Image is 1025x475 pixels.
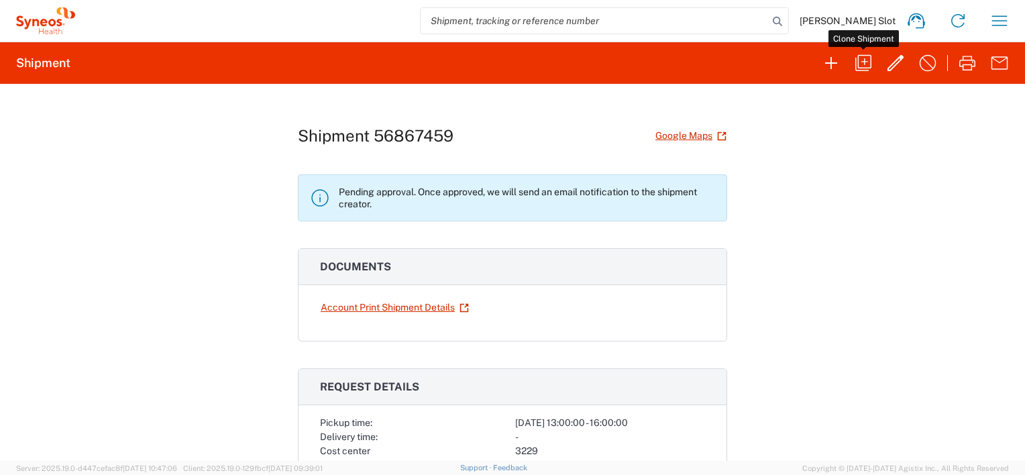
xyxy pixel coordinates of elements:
[493,464,527,472] a: Feedback
[183,464,323,472] span: Client: 2025.19.0-129fbcf
[268,464,323,472] span: [DATE] 09:39:01
[421,8,768,34] input: Shipment, tracking or reference number
[800,15,896,27] span: [PERSON_NAME] Slot
[298,126,453,146] h1: Shipment 56867459
[320,431,378,442] span: Delivery time:
[460,464,494,472] a: Support
[655,124,727,148] a: Google Maps
[802,462,1009,474] span: Copyright © [DATE]-[DATE] Agistix Inc., All Rights Reserved
[320,445,370,456] span: Cost center
[16,55,70,71] h2: Shipment
[515,444,705,458] div: 3229
[320,260,391,273] span: Documents
[320,296,470,319] a: Account Print Shipment Details
[515,416,705,430] div: [DATE] 13:00:00 - 16:00:00
[320,417,372,428] span: Pickup time:
[515,430,705,444] div: -
[16,464,177,472] span: Server: 2025.19.0-d447cefac8f
[123,464,177,472] span: [DATE] 10:47:06
[320,380,419,393] span: Request details
[339,186,716,210] p: Pending approval. Once approved, we will send an email notification to the shipment creator.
